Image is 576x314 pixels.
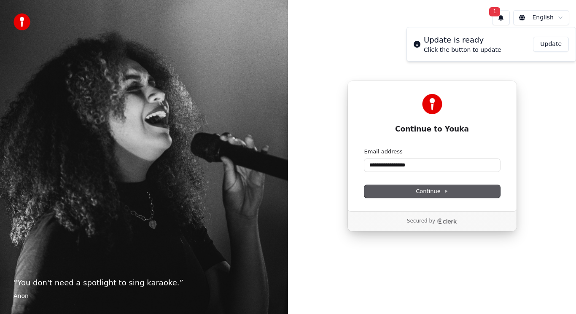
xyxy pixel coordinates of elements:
[424,34,501,46] div: Update is ready
[407,218,435,225] p: Secured by
[422,94,442,114] img: Youka
[489,7,500,16] span: 1
[437,218,457,224] a: Clerk logo
[364,124,500,134] h1: Continue to Youka
[533,37,569,52] button: Update
[424,46,501,54] div: Click the button to update
[364,148,403,156] label: Email address
[364,185,500,198] button: Continue
[416,188,448,195] span: Continue
[13,292,275,301] footer: Anon
[13,13,30,30] img: youka
[492,10,510,25] button: 1
[13,277,275,289] p: “ You don't need a spotlight to sing karaoke. ”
